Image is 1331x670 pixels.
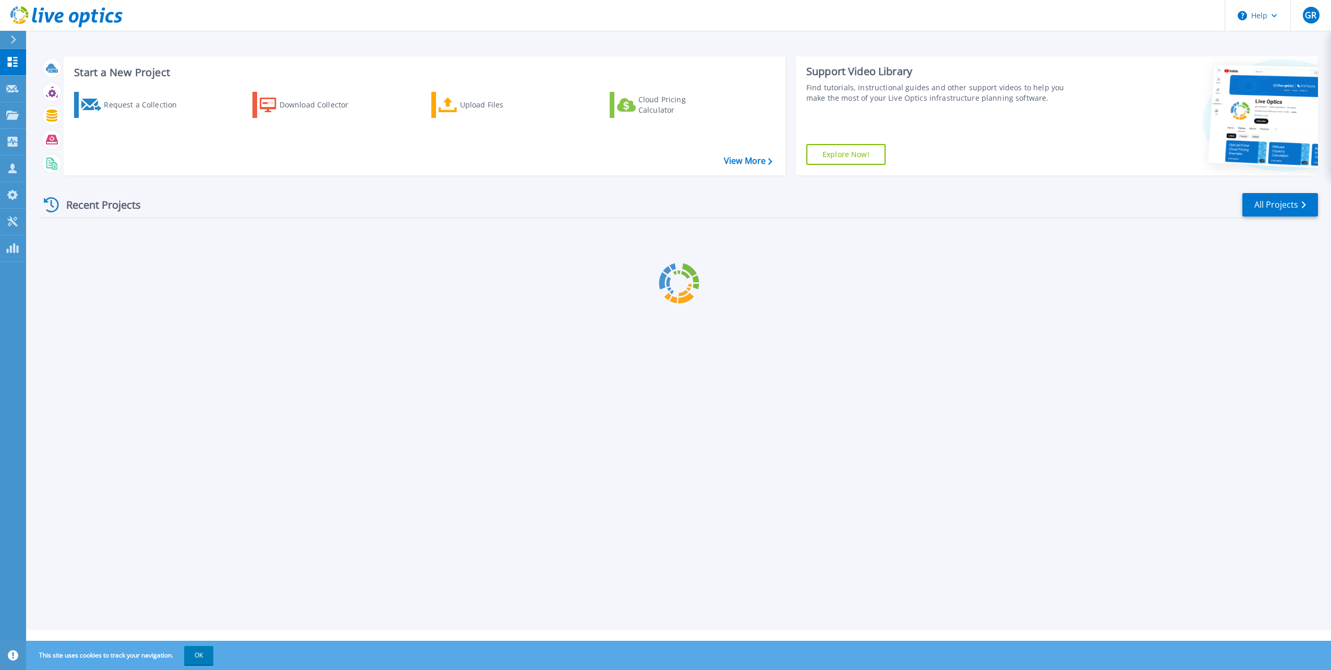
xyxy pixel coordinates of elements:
[638,94,722,115] div: Cloud Pricing Calculator
[74,92,190,118] a: Request a Collection
[104,94,187,115] div: Request a Collection
[806,144,886,165] a: Explore Now!
[1242,193,1318,217] a: All Projects
[184,646,213,665] button: OK
[252,92,369,118] a: Download Collector
[431,92,548,118] a: Upload Files
[280,94,363,115] div: Download Collector
[610,92,726,118] a: Cloud Pricing Calculator
[29,646,213,665] span: This site uses cookies to track your navigation.
[74,67,772,78] h3: Start a New Project
[806,65,1076,78] div: Support Video Library
[806,82,1076,103] div: Find tutorials, instructional guides and other support videos to help you make the most of your L...
[1305,11,1316,19] span: GR
[460,94,543,115] div: Upload Files
[40,192,155,218] div: Recent Projects
[724,156,772,166] a: View More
